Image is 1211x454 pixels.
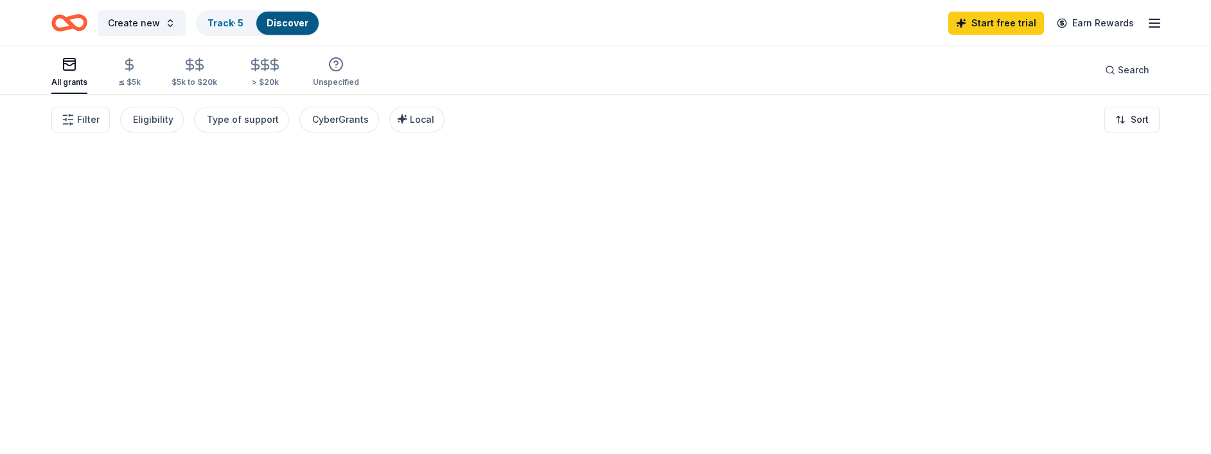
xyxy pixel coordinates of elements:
div: All grants [51,77,87,87]
button: Track· 5Discover [196,10,320,36]
div: ≤ $5k [118,77,141,87]
span: Sort [1131,112,1149,127]
span: Create new [108,15,160,31]
button: ≤ $5k [118,52,141,94]
div: $5k to $20k [172,77,217,87]
span: Filter [77,112,100,127]
a: Discover [267,17,308,28]
a: Earn Rewards [1049,12,1142,35]
button: Unspecified [313,51,359,94]
button: Type of support [194,107,289,132]
button: All grants [51,51,87,94]
button: $5k to $20k [172,52,217,94]
div: CyberGrants [312,112,369,127]
button: Create new [98,10,186,36]
button: Search [1095,57,1160,83]
button: Local [389,107,445,132]
a: Start free trial [948,12,1044,35]
button: Sort [1104,107,1160,132]
span: Search [1118,62,1149,78]
div: Unspecified [313,77,359,87]
span: Local [410,114,434,125]
button: Filter [51,107,110,132]
div: > $20k [248,77,282,87]
button: Eligibility [120,107,184,132]
a: Home [51,8,87,38]
div: Type of support [207,112,279,127]
a: Track· 5 [208,17,243,28]
button: > $20k [248,52,282,94]
div: Eligibility [133,112,173,127]
button: CyberGrants [299,107,379,132]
